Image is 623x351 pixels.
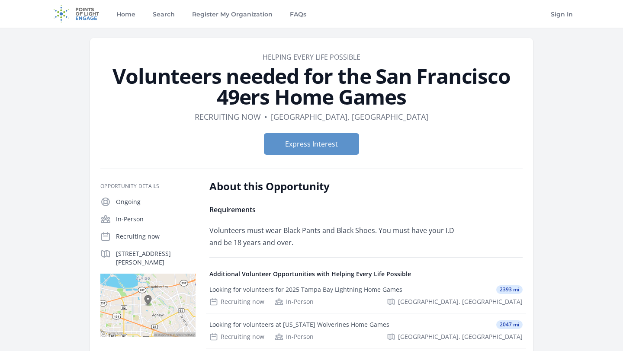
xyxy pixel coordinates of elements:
[275,332,314,341] div: In-Person
[209,205,256,214] strong: Requirements
[209,224,462,249] p: Volunteers must wear Black Pants and Black Shoes. You must have your I.D and be 18 years and over.
[209,179,462,193] h2: About this Opportunity
[264,133,359,155] button: Express Interest
[209,332,264,341] div: Recruiting now
[100,66,523,107] h1: Volunteers needed for the San Francisco 49ers Home Games
[195,111,261,123] dd: Recruiting now
[206,278,526,313] a: Looking for volunteers for 2025 Tampa Bay Lightning Home Games 2393 mi Recruiting now In-Person [...
[209,285,402,294] div: Looking for volunteers for 2025 Tampa Bay Lightning Home Games
[116,232,196,241] p: Recruiting now
[209,320,389,329] div: Looking for volunteers at [US_STATE] Wolverines Home Games
[100,183,196,190] h3: Opportunity Details
[496,285,523,294] span: 2393 mi
[209,270,523,278] h4: Additional Volunteer Opportunities with Helping Every Life Possible
[264,111,267,123] div: •
[116,198,196,206] p: Ongoing
[206,313,526,348] a: Looking for volunteers at [US_STATE] Wolverines Home Games 2047 mi Recruiting now In-Person [GEOG...
[263,52,360,62] a: Helping Every Life Possible
[496,320,523,329] span: 2047 mi
[209,297,264,306] div: Recruiting now
[271,111,428,123] dd: [GEOGRAPHIC_DATA], [GEOGRAPHIC_DATA]
[100,274,196,337] img: Map
[116,215,196,223] p: In-Person
[398,332,523,341] span: [GEOGRAPHIC_DATA], [GEOGRAPHIC_DATA]
[275,297,314,306] div: In-Person
[116,249,196,267] p: [STREET_ADDRESS][PERSON_NAME]
[398,297,523,306] span: [GEOGRAPHIC_DATA], [GEOGRAPHIC_DATA]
